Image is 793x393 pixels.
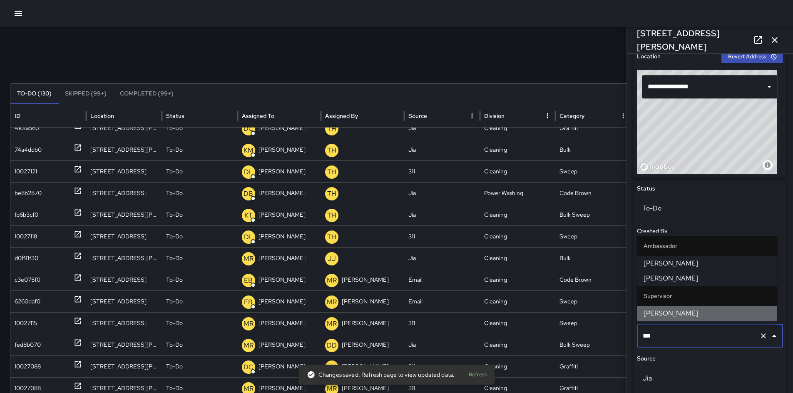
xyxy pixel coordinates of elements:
div: Source [408,112,427,120]
div: 119 9th Street [86,160,162,182]
p: [PERSON_NAME] [259,118,306,139]
div: 10027088 [15,356,41,377]
div: Code Brown [555,182,631,204]
p: MR [327,297,337,307]
p: DL [244,232,253,242]
div: Cleaning [480,355,556,377]
div: 311 [404,225,480,247]
p: [PERSON_NAME] [259,204,306,225]
div: Assigned To [242,112,274,120]
p: DC [244,362,254,372]
div: Cleaning [480,290,556,312]
div: Jia [404,182,480,204]
div: 1166 Howard Street [86,334,162,355]
div: ID [15,112,20,120]
li: Supervisor [637,286,777,306]
div: 74a4ddb0 [15,139,42,160]
div: 786 Minna Street [86,225,162,247]
p: [PERSON_NAME] [259,161,306,182]
p: DL [244,167,253,177]
p: [PERSON_NAME] [342,291,389,312]
button: Completed (99+) [113,84,180,104]
div: Cleaning [480,160,556,182]
p: [PERSON_NAME] [259,334,306,355]
div: Email [404,269,480,290]
p: To-Do [166,139,183,160]
div: 311 [404,160,480,182]
span: [PERSON_NAME] [644,273,770,283]
p: To-Do [166,248,183,269]
div: 1000 Brannan Street [86,117,162,139]
span: [PERSON_NAME] [644,258,770,268]
div: 8 Sumner Street [86,204,162,225]
p: DB [244,189,253,199]
p: DD [327,340,337,350]
p: MR [327,275,337,285]
div: 311 [404,312,480,334]
p: MR [244,319,254,329]
p: EB [244,275,253,285]
div: Power Washing [480,182,556,204]
button: Source column menu [466,110,478,122]
div: Email [404,290,480,312]
div: Status [166,112,184,120]
div: c3e075f0 [15,269,40,290]
p: MR [327,319,337,329]
div: 10027118 [15,226,37,247]
div: Cleaning [480,139,556,160]
div: Graffiti [555,355,631,377]
div: Assigned By [325,112,358,120]
div: 757 Brannan Street [86,355,162,377]
div: d0f91f30 [15,248,38,269]
p: [PERSON_NAME] [259,248,306,269]
div: Location [90,112,114,120]
button: To-Do (130) [10,84,58,104]
div: Jia [404,117,480,139]
p: [PERSON_NAME] [259,313,306,334]
p: To-Do [166,356,183,377]
div: fed8b070 [15,334,41,355]
p: [PERSON_NAME] [259,183,306,204]
p: TH [327,232,336,242]
p: TH [327,145,336,155]
p: KT [244,210,253,220]
div: be8b2870 [15,183,42,204]
div: Bulk [555,139,631,160]
span: [PERSON_NAME] [644,308,770,318]
div: 6260daf0 [15,291,40,312]
div: 10027115 [15,313,37,334]
div: 1133 Folsom Street [86,182,162,204]
p: To-Do [166,226,183,247]
p: DC [244,124,254,134]
div: Category [559,112,584,120]
div: Division [484,112,505,120]
p: To-Do [166,334,183,355]
p: TH [327,189,336,199]
p: [PERSON_NAME] [259,356,306,377]
div: Cleaning [480,247,556,269]
div: Bulk Sweep [555,204,631,225]
div: 216 11th Street [86,269,162,290]
li: Ambassador [637,236,777,256]
p: [PERSON_NAME] [342,313,389,334]
p: To-Do [166,183,183,204]
div: 1b6b3cf0 [15,204,38,225]
p: TH [327,167,336,177]
p: KM [244,145,254,155]
div: Cleaning [480,334,556,355]
div: Jia [404,139,480,160]
div: Cleaning [480,225,556,247]
div: Changes saved. Refresh page to view updated data. [307,367,455,382]
p: TH [327,210,336,220]
p: [PERSON_NAME] [342,334,389,355]
p: MR [244,340,254,350]
p: [PERSON_NAME] [259,139,306,160]
div: 695 Minna Street [86,312,162,334]
div: 48 Rausch Street [86,247,162,269]
p: To-Do [166,118,183,139]
p: To-Do [166,291,183,312]
p: [PERSON_NAME] [342,356,389,377]
div: Jia [404,334,480,355]
div: Graffiti [555,117,631,139]
div: Cleaning [480,204,556,225]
